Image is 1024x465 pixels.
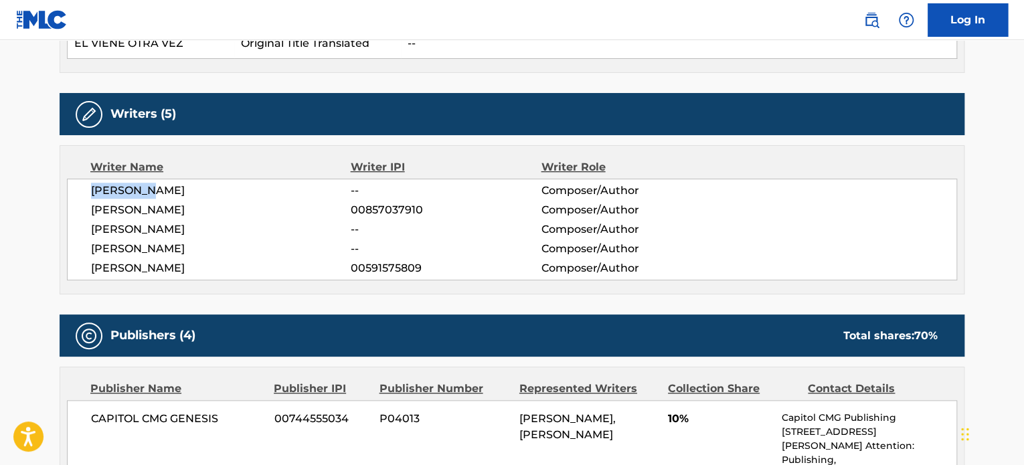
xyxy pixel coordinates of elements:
[961,414,969,454] div: Drag
[274,381,369,397] div: Publisher IPI
[234,29,401,59] td: Original Title Translated
[351,202,541,218] span: 00857037910
[90,381,264,397] div: Publisher Name
[782,411,956,425] p: Capitol CMG Publishing
[898,12,914,28] img: help
[274,411,369,427] span: 00744555034
[351,260,541,276] span: 00591575809
[379,411,509,427] span: P04013
[541,202,714,218] span: Composer/Author
[893,7,920,33] div: Help
[541,221,714,238] span: Composer/Author
[541,241,714,257] span: Composer/Author
[16,10,68,29] img: MLC Logo
[541,183,714,199] span: Composer/Author
[110,328,195,343] h5: Publishers (4)
[808,381,938,397] div: Contact Details
[91,241,351,257] span: [PERSON_NAME]
[379,381,509,397] div: Publisher Number
[351,241,541,257] span: --
[90,159,351,175] div: Writer Name
[519,381,658,397] div: Represented Writers
[914,329,938,342] span: 70 %
[91,183,351,199] span: [PERSON_NAME]
[928,3,1008,37] a: Log In
[110,106,176,122] h5: Writers (5)
[91,260,351,276] span: [PERSON_NAME]
[541,159,714,175] div: Writer Role
[668,381,798,397] div: Collection Share
[81,328,97,344] img: Publishers
[91,411,264,427] span: CAPITOL CMG GENESIS
[668,411,772,427] span: 10%
[858,7,885,33] a: Public Search
[68,29,234,59] td: EL VIENE OTRA VEZ
[91,202,351,218] span: [PERSON_NAME]
[351,183,541,199] span: --
[957,401,1024,465] iframe: Chat Widget
[519,412,616,441] span: [PERSON_NAME], [PERSON_NAME]
[541,260,714,276] span: Composer/Author
[843,328,938,344] div: Total shares:
[351,221,541,238] span: --
[91,221,351,238] span: [PERSON_NAME]
[351,159,541,175] div: Writer IPI
[401,29,957,59] td: --
[863,12,879,28] img: search
[81,106,97,122] img: Writers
